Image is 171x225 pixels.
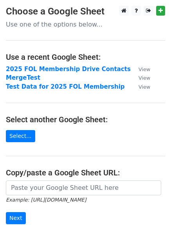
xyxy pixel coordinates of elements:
h3: Choose a Google Sheet [6,6,165,17]
a: View [131,74,150,81]
a: 2025 FOL Membership Drive Contacts [6,66,131,73]
a: MergeTest [6,74,40,81]
small: View [139,66,150,72]
p: Use one of the options below... [6,20,165,29]
h4: Use a recent Google Sheet: [6,52,165,62]
input: Next [6,212,26,224]
input: Paste your Google Sheet URL here [6,180,161,195]
small: View [139,75,150,81]
a: Test Data for 2025 FOL Membership [6,83,125,90]
small: View [139,84,150,90]
a: View [131,66,150,73]
h4: Select another Google Sheet: [6,115,165,124]
a: Select... [6,130,35,142]
a: View [131,83,150,90]
h4: Copy/paste a Google Sheet URL: [6,168,165,177]
small: Example: [URL][DOMAIN_NAME] [6,197,86,203]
